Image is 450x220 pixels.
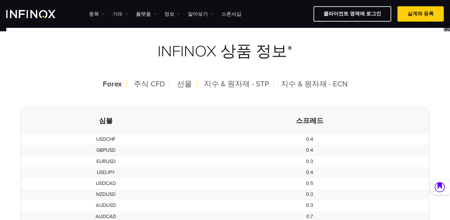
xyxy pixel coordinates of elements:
a: INFINOX Logo [6,10,70,18]
td: 0.3 [190,189,429,200]
td: 0.4 [190,167,429,178]
h3: INFINOX 상품 정보* [21,27,429,76]
td: 0.4 [190,134,429,145]
a: 알아보기 [188,10,214,18]
td: USDCAD [21,178,190,189]
td: NZDUSD [21,189,190,200]
a: 거래 [112,10,128,18]
span: Forex [103,79,122,89]
a: 클라이언트 영역에 로그인 [313,6,391,22]
td: EURUSD [21,156,190,167]
td: AUDUSD [21,200,190,211]
a: 정보 [164,10,180,18]
a: 실계좌 등록 [397,6,444,22]
th: 심볼 [21,108,190,134]
td: 0.3 [190,156,429,167]
a: 스폰서십 [221,10,241,18]
th: 스프레드 [190,108,429,134]
td: 0.3 [190,200,429,211]
span: 선물 [177,79,192,89]
td: USDCHF [21,134,190,145]
span: 지수 & 원자재 - STP [204,79,269,89]
span: 주식 CFD [134,79,165,89]
a: 종목 [89,10,105,18]
a: 플랫폼 [136,10,157,18]
td: 0.4 [190,145,429,156]
td: 0.5 [190,178,429,189]
td: USDJPY [21,167,190,178]
td: GBPUSD [21,145,190,156]
span: 지수 & 원자재 - ECN [281,79,348,89]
